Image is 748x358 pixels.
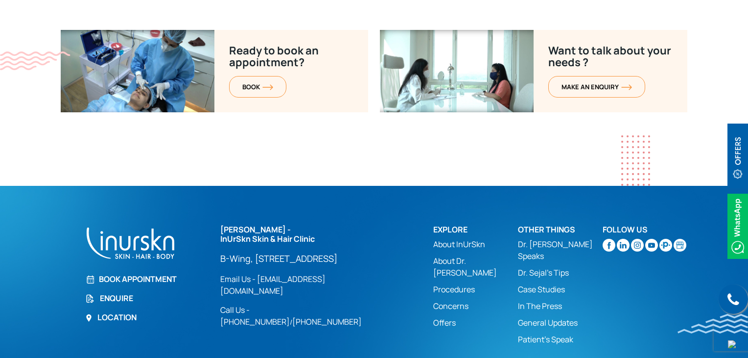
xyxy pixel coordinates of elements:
[518,283,603,295] a: Case Studies
[548,76,645,98] a: MAKE AN enquiryorange-arrow
[242,82,273,91] span: BOOK
[85,275,94,284] img: Book Appointment
[728,340,736,348] img: up-blue-arrow.svg
[518,225,603,234] h2: Other Things
[229,76,286,98] a: BOOKorange-arrow
[433,283,518,295] a: Procedures
[220,305,290,327] a: Call Us - [PHONE_NUMBER]
[85,225,176,261] img: inurskn-footer-logo
[85,294,95,304] img: Enquire
[727,220,748,231] a: Whatsappicon
[433,255,518,279] a: About Dr. [PERSON_NAME]
[229,45,353,68] p: Ready to book an appointment?
[603,225,687,234] h2: Follow Us
[220,273,382,297] a: Email Us - [EMAIL_ADDRESS][DOMAIN_NAME]
[548,45,673,68] p: Want to talk about your needs ?
[727,194,748,259] img: Whatsappicon
[292,316,362,327] a: [PHONE_NUMBER]
[433,300,518,312] a: Concerns
[674,239,686,252] img: Skin-and-Hair-Clinic
[262,84,273,90] img: orange-arrow
[621,135,650,186] img: dotes1
[631,239,644,252] img: instagram
[433,238,518,250] a: About InUrSkn
[617,239,630,252] img: linkedin
[433,225,518,234] h2: Explore
[85,311,209,323] a: Location
[603,239,615,252] img: facebook
[645,239,658,252] img: youtube
[518,267,603,279] a: Dr. Sejal's Tips
[220,225,421,328] div: /
[518,317,603,329] a: General Updates
[220,225,382,244] h2: [PERSON_NAME] - InUrSkn Skin & Hair Clinic
[85,292,209,304] a: Enquire
[518,300,603,312] a: In The Press
[220,253,382,264] a: B-Wing, [STREET_ADDRESS]
[727,124,748,189] img: offerBt
[61,30,214,112] img: Want-to-talk-about
[380,30,534,112] img: Ready-to-book
[85,273,209,285] a: Book Appointment
[433,317,518,329] a: Offers
[621,84,632,90] img: orange-arrow
[659,239,672,252] img: sejal-saheta-dermatologist
[561,82,632,91] span: MAKE AN enquiry
[678,314,748,333] img: bluewave
[518,333,603,345] a: Patient’s Speak
[518,238,603,262] a: Dr. [PERSON_NAME] Speaks
[85,314,93,322] img: Location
